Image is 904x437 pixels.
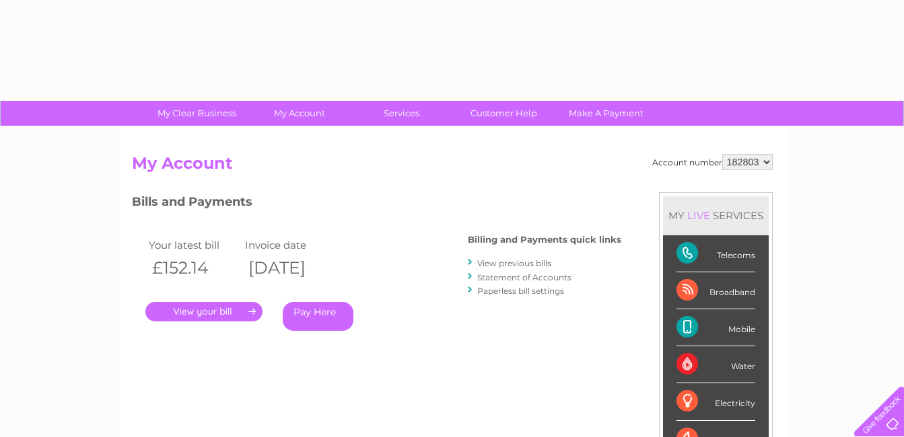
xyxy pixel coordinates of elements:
div: Broadband [676,272,755,309]
a: Paperless bill settings [477,286,564,296]
th: £152.14 [145,254,242,282]
td: Invoice date [242,236,339,254]
div: Telecoms [676,235,755,272]
div: Water [676,346,755,383]
a: Make A Payment [551,101,662,126]
a: Services [346,101,457,126]
div: LIVE [685,209,713,222]
a: Customer Help [448,101,559,126]
h4: Billing and Payments quick links [468,235,621,245]
a: View previous bills [477,258,551,268]
h3: Bills and Payments [132,192,621,216]
div: MY SERVICES [663,196,769,235]
a: My Clear Business [141,101,252,126]
a: Pay Here [283,302,353,331]
a: Statement of Accounts [477,272,571,282]
h2: My Account [132,154,773,180]
td: Your latest bill [145,236,242,254]
div: Mobile [676,309,755,346]
a: . [145,302,263,321]
div: Account number [652,154,773,170]
a: My Account [244,101,355,126]
th: [DATE] [242,254,339,282]
div: Electricity [676,383,755,420]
